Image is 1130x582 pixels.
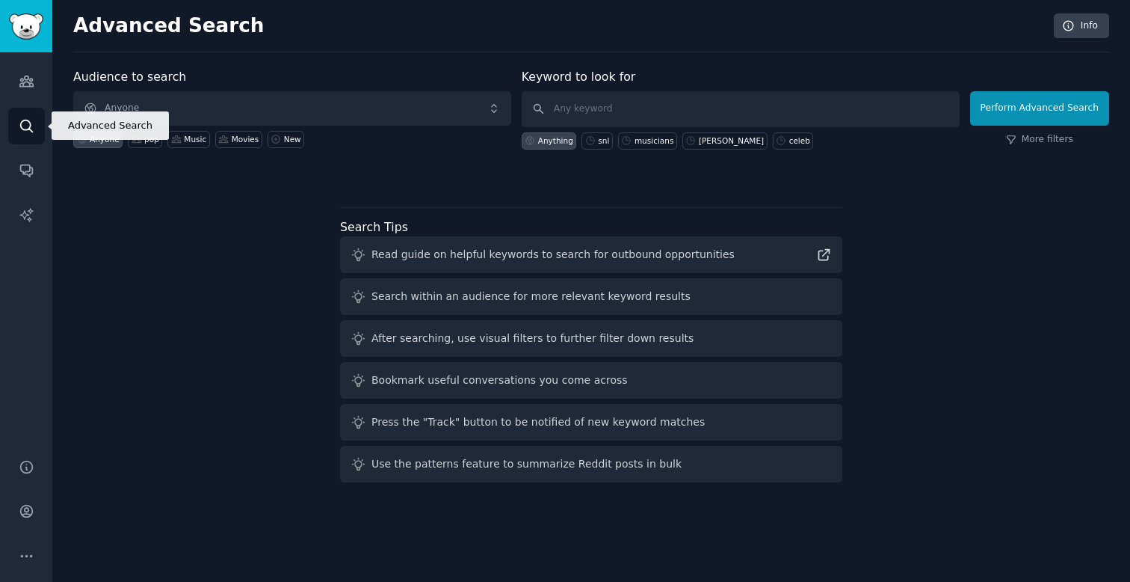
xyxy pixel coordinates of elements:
input: Any keyword [522,91,960,127]
div: Use the patterns feature to summarize Reddit posts in bulk [371,456,682,472]
div: [PERSON_NAME] [699,135,764,146]
img: GummySearch logo [9,13,43,40]
button: Anyone [73,91,511,126]
div: After searching, use visual filters to further filter down results [371,331,694,346]
a: New [268,131,304,148]
div: pop [144,134,159,144]
div: Read guide on helpful keywords to search for outbound opportunities [371,247,735,263]
label: Keyword to look for [522,70,636,84]
div: Music [184,134,206,144]
div: musicians [635,135,674,146]
label: Audience to search [73,70,186,84]
div: snl [598,135,609,146]
div: Search within an audience for more relevant keyword results [371,289,691,304]
div: Movies [232,134,259,144]
div: Press the "Track" button to be notified of new keyword matches [371,414,705,430]
div: Anyone [90,134,120,144]
h2: Advanced Search [73,14,1046,38]
div: Bookmark useful conversations you come across [371,373,628,388]
button: Perform Advanced Search [970,91,1109,126]
div: Anything [538,135,573,146]
label: Search Tips [340,220,408,234]
div: celeb [789,135,810,146]
a: More filters [1006,133,1073,147]
a: Info [1054,13,1109,39]
div: New [284,134,301,144]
